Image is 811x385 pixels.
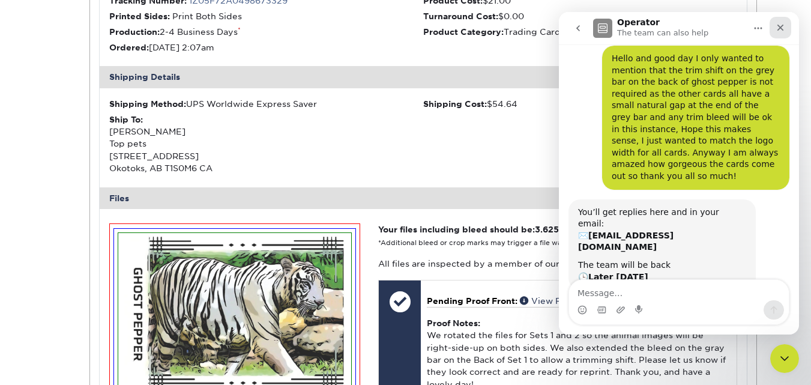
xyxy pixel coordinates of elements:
iframe: Intercom live chat [770,344,799,373]
a: View File (3.23 MB) [520,296,615,306]
div: UPS Worldwide Express Saver [109,98,423,110]
strong: Shipping Method: [109,99,186,109]
strong: Your files including bleed should be: " x " [378,225,598,234]
small: *Additional bleed or crop marks may trigger a file warning – [378,239,618,247]
strong: Turnaround Cost: [423,11,498,21]
strong: Printed Sides: [109,11,170,21]
strong: Ship To: [109,115,143,124]
div: Files [100,187,747,209]
span: 3.625 [535,225,559,234]
strong: Production: [109,27,160,37]
li: [DATE] 2:07am [109,41,423,53]
li: 2-4 Business Days [109,26,423,38]
strong: Shipping Cost: [423,99,487,109]
iframe: Intercom live chat [559,12,799,335]
div: [PERSON_NAME] Top pets [STREET_ADDRESS] Okotoks, AB T1S0M6 CA [109,114,423,175]
strong: Product Category: [423,27,504,37]
span: Pending Proof Front: [427,296,517,306]
strong: Ordered: [109,43,149,52]
div: Shipping Details [100,66,747,88]
li: Trading Cards [423,26,737,38]
div: $54.64 [423,98,737,110]
li: $0.00 [423,10,737,22]
p: All files are inspected by a member of our processing team prior to production. [378,258,737,270]
strong: Proof Notes: [427,318,480,328]
span: Print Both Sides [172,11,242,21]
